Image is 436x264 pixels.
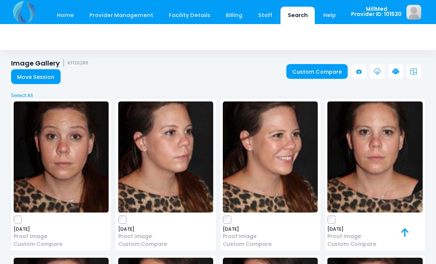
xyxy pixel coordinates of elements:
a: Search [280,7,315,24]
a: Provider Management [82,7,160,24]
a: Facility Details [162,7,218,24]
a: Proof Image [14,233,109,240]
span: [DATE] [14,227,109,231]
a: Custom Compare [118,240,213,248]
img: image [14,101,109,213]
a: Billing [219,7,250,24]
img: image [327,101,422,213]
a: Help [316,7,343,24]
img: image [406,5,421,20]
small: KF120286 [68,60,88,66]
a: Custom Compare [327,240,422,248]
a: Move Session [11,69,61,84]
a: Custom Compare [286,64,348,79]
span: MillMed Provider ID: 101530 [351,6,402,17]
a: Custom Compare [223,240,318,248]
img: image [118,101,213,213]
a: Proof Image [223,233,318,240]
span: [DATE] [327,227,422,231]
span: [DATE] [118,227,213,231]
a: Proof Image [327,233,422,240]
a: Home [50,7,81,24]
span: [DATE] [223,227,318,231]
a: Select All [9,92,428,99]
a: Custom Compare [14,240,109,248]
a: Proof Image [118,233,213,240]
a: Staff [251,7,279,24]
h1: Image Gallery [11,59,88,67]
img: image [223,101,318,213]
